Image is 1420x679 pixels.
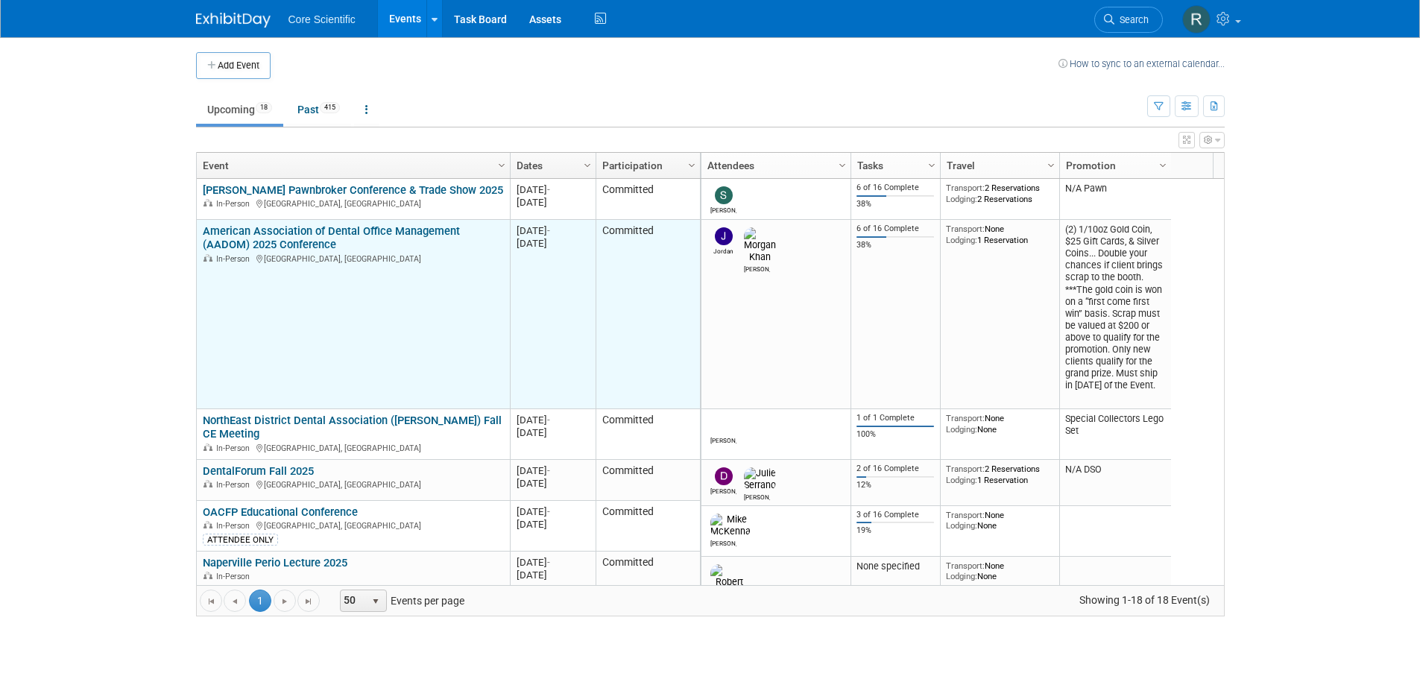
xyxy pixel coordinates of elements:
span: Transport: [946,413,985,423]
div: [DATE] [517,556,589,569]
span: In-Person [216,443,254,453]
img: In-Person Event [203,254,212,262]
div: [GEOGRAPHIC_DATA], [GEOGRAPHIC_DATA] [203,519,503,531]
div: James Belshe [710,435,736,444]
span: In-Person [216,572,254,581]
span: In-Person [216,480,254,490]
div: [DATE] [517,518,589,531]
span: In-Person [216,521,254,531]
span: Lodging: [946,424,977,435]
div: 100% [856,429,934,440]
a: Column Settings [1155,153,1171,175]
a: Tasks [857,153,930,178]
span: Showing 1-18 of 18 Event(s) [1065,590,1223,610]
img: In-Person Event [203,521,212,528]
td: Committed [596,552,700,593]
td: Committed [596,501,700,552]
span: Column Settings [836,160,848,171]
a: Column Settings [1043,153,1059,175]
span: Lodging: [946,571,977,581]
span: Go to the last page [303,596,315,607]
span: Column Settings [581,160,593,171]
span: In-Person [216,254,254,264]
div: [GEOGRAPHIC_DATA], [GEOGRAPHIC_DATA] [203,441,503,454]
span: 1 [249,590,271,612]
img: Dan Boro [715,467,733,485]
a: How to sync to an external calendar... [1058,58,1225,69]
span: Column Settings [1157,160,1169,171]
div: [DATE] [517,414,589,426]
span: Lodging: [946,520,977,531]
span: Go to the previous page [229,596,241,607]
img: Rachel Wolff [1182,5,1211,34]
span: Transport: [946,464,985,474]
a: Travel [947,153,1050,178]
div: 2 Reservations 1 Reservation [946,464,1053,485]
span: Transport: [946,560,985,571]
span: - [547,225,550,236]
span: - [547,506,550,517]
img: Jordan McCullough [715,227,733,245]
div: [DATE] [517,196,589,209]
a: Go to the next page [274,590,296,612]
span: Transport: [946,183,985,193]
a: Column Settings [579,153,596,175]
span: - [547,414,550,426]
div: [DATE] [517,505,589,518]
div: None 1 Reservation [946,224,1053,245]
div: None None [946,510,1053,531]
div: [DATE] [517,464,589,477]
span: Column Settings [686,160,698,171]
span: Column Settings [926,160,938,171]
td: N/A Pawn [1059,179,1171,220]
span: Go to the first page [205,596,217,607]
a: American Association of Dental Office Management (AADOM) 2025 Conference [203,224,460,252]
span: 50 [341,590,366,611]
img: In-Person Event [203,572,212,579]
span: - [547,465,550,476]
span: 415 [320,102,340,113]
img: Mike McKenna [710,514,751,537]
div: [DATE] [517,426,589,439]
div: [DATE] [517,183,589,196]
span: - [547,184,550,195]
span: Lodging: [946,235,977,245]
div: Dan Boro [710,485,736,495]
img: In-Person Event [203,480,212,487]
div: [DATE] [517,224,589,237]
a: Search [1094,7,1163,33]
a: Go to the last page [297,590,320,612]
a: NorthEast District Dental Association ([PERSON_NAME]) Fall CE Meeting [203,414,502,441]
img: ExhibitDay [196,13,271,28]
div: 6 of 16 Complete [856,183,934,193]
div: Julie Serrano [744,491,770,501]
div: [GEOGRAPHIC_DATA], [GEOGRAPHIC_DATA] [203,252,503,265]
div: Morgan Khan [744,263,770,273]
a: Participation [602,153,690,178]
span: Transport: [946,224,985,234]
div: 12% [856,480,934,490]
td: Committed [596,460,700,501]
div: 1 of 1 Complete [856,413,934,423]
a: DentalForum Fall 2025 [203,464,314,478]
div: None None [946,413,1053,435]
span: Lodging: [946,194,977,204]
div: [DATE] [517,477,589,490]
button: Add Event [196,52,271,79]
a: Column Settings [924,153,940,175]
div: 2 Reservations 2 Reservations [946,183,1053,204]
a: Promotion [1066,153,1161,178]
td: N/A DSO [1059,460,1171,506]
span: 18 [256,102,272,113]
div: 38% [856,240,934,250]
span: Go to the next page [279,596,291,607]
td: Committed [596,220,700,409]
div: Sam Robinson [710,204,736,214]
td: Committed [596,409,700,460]
td: (2) 1/10oz Gold Coin, $25 Gift Cards, & Silver Coins... Double your chances if client brings scra... [1059,220,1171,409]
div: Jordan McCullough [710,245,736,255]
img: Morgan Khan [744,227,776,263]
div: None None [946,560,1053,582]
img: Robert Dittmann [710,564,748,600]
div: ATTENDEE ONLY [203,534,278,546]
